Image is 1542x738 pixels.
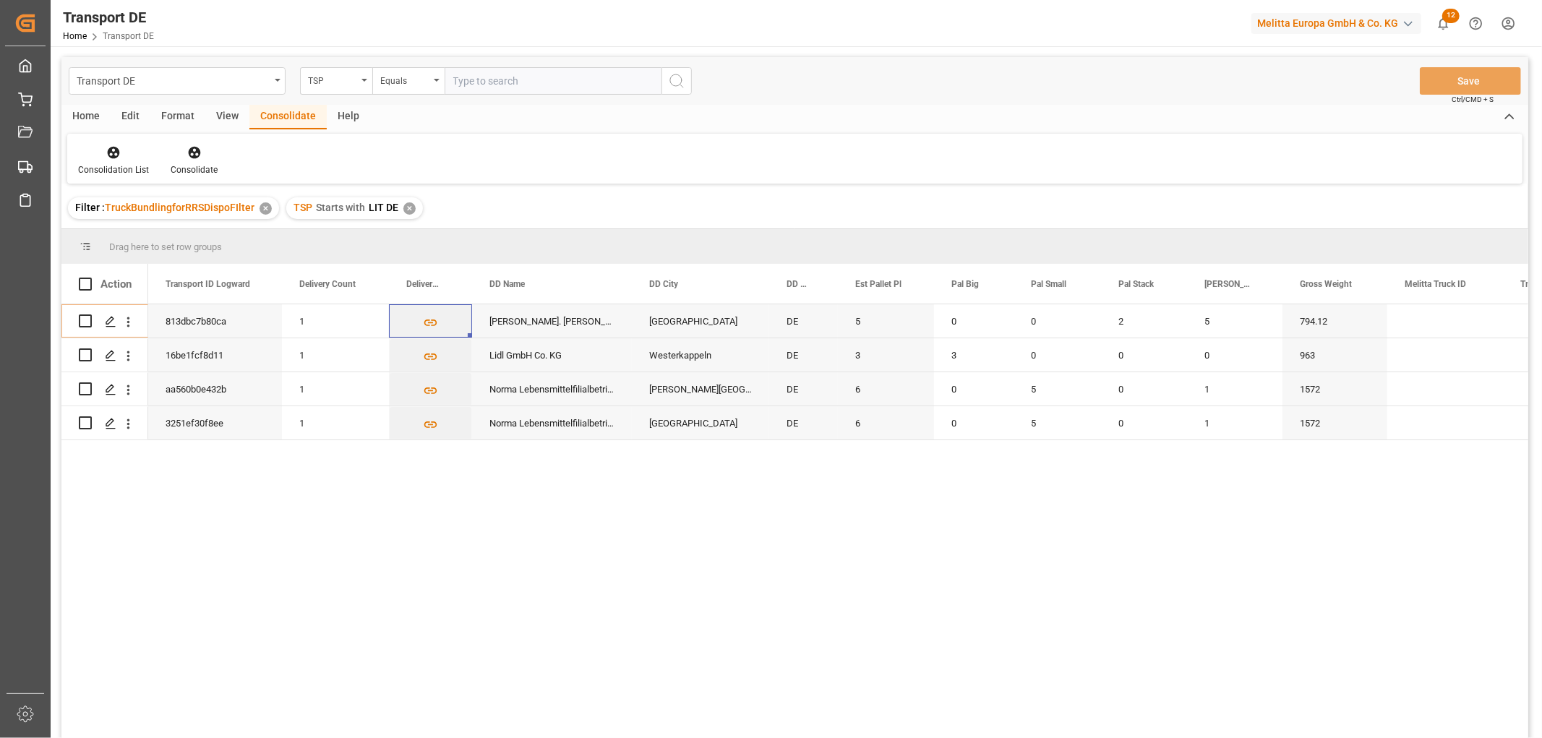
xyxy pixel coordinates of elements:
[282,304,389,338] div: 1
[166,279,250,289] span: Transport ID Logward
[489,279,525,289] span: DD Name
[100,278,132,291] div: Action
[769,372,838,406] div: DE
[1442,9,1460,23] span: 12
[472,372,632,406] div: Norma Lebensmittelfilialbetrieb
[1405,279,1466,289] span: Melitta Truck ID
[1014,372,1101,406] div: 5
[1452,94,1494,105] span: Ctrl/CMD + S
[1187,372,1282,406] div: 1
[951,279,979,289] span: Pal Big
[1187,406,1282,439] div: 1
[632,372,769,406] div: [PERSON_NAME][GEOGRAPHIC_DATA]
[105,202,254,213] span: TruckBundlingforRRSDispoFIlter
[63,7,154,28] div: Transport DE
[61,304,148,338] div: Press SPACE to select this row.
[205,105,249,129] div: View
[61,406,148,440] div: Press SPACE to select this row.
[1014,338,1101,372] div: 0
[934,304,1014,338] div: 0
[1014,304,1101,338] div: 0
[63,31,87,41] a: Home
[109,241,222,252] span: Drag here to set row groups
[75,202,105,213] span: Filter :
[838,304,934,338] div: 5
[445,67,661,95] input: Type to search
[838,406,934,439] div: 6
[61,105,111,129] div: Home
[372,67,445,95] button: open menu
[308,71,357,87] div: TSP
[148,372,282,406] div: aa560b0e432b
[316,202,365,213] span: Starts with
[1014,406,1101,439] div: 5
[282,372,389,406] div: 1
[260,202,272,215] div: ✕
[249,105,327,129] div: Consolidate
[1101,406,1187,439] div: 0
[1282,338,1387,372] div: 963
[403,202,416,215] div: ✕
[769,304,838,338] div: DE
[282,406,389,439] div: 1
[380,71,429,87] div: Equals
[838,372,934,406] div: 6
[1300,279,1352,289] span: Gross Weight
[472,406,632,439] div: Norma Lebensmittelfilialbetrieb
[61,372,148,406] div: Press SPACE to select this row.
[78,163,149,176] div: Consolidation List
[148,304,282,338] div: 813dbc7b80ca
[632,304,769,338] div: [GEOGRAPHIC_DATA]
[111,105,150,129] div: Edit
[1118,279,1154,289] span: Pal Stack
[1187,304,1282,338] div: 5
[1420,67,1521,95] button: Save
[855,279,901,289] span: Est Pallet Pl
[1282,406,1387,439] div: 1572
[934,406,1014,439] div: 0
[649,279,678,289] span: DD City
[1204,279,1252,289] span: [PERSON_NAME]
[327,105,370,129] div: Help
[1031,279,1066,289] span: Pal Small
[1187,338,1282,372] div: 0
[294,202,312,213] span: TSP
[934,372,1014,406] div: 0
[1427,7,1460,40] button: show 12 new notifications
[769,338,838,372] div: DE
[171,163,218,176] div: Consolidate
[838,338,934,372] div: 3
[661,67,692,95] button: search button
[1251,9,1427,37] button: Melitta Europa GmbH & Co. KG
[61,338,148,372] div: Press SPACE to select this row.
[69,67,286,95] button: open menu
[1251,13,1421,34] div: Melitta Europa GmbH & Co. KG
[1101,304,1187,338] div: 2
[787,279,808,289] span: DD Country
[472,338,632,372] div: Lidl GmbH Co. KG
[77,71,270,89] div: Transport DE
[406,279,442,289] span: Delivery List
[148,406,282,439] div: 3251ef30f8ee
[632,338,769,372] div: Westerkappeln
[150,105,205,129] div: Format
[282,338,389,372] div: 1
[300,67,372,95] button: open menu
[1282,372,1387,406] div: 1572
[1460,7,1492,40] button: Help Center
[299,279,356,289] span: Delivery Count
[769,406,838,439] div: DE
[472,304,632,338] div: [PERSON_NAME]. [PERSON_NAME] GmbH
[1101,338,1187,372] div: 0
[369,202,398,213] span: LIT DE
[1282,304,1387,338] div: 794.12
[632,406,769,439] div: [GEOGRAPHIC_DATA]
[148,338,282,372] div: 16be1fcf8d11
[1101,372,1187,406] div: 0
[934,338,1014,372] div: 3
